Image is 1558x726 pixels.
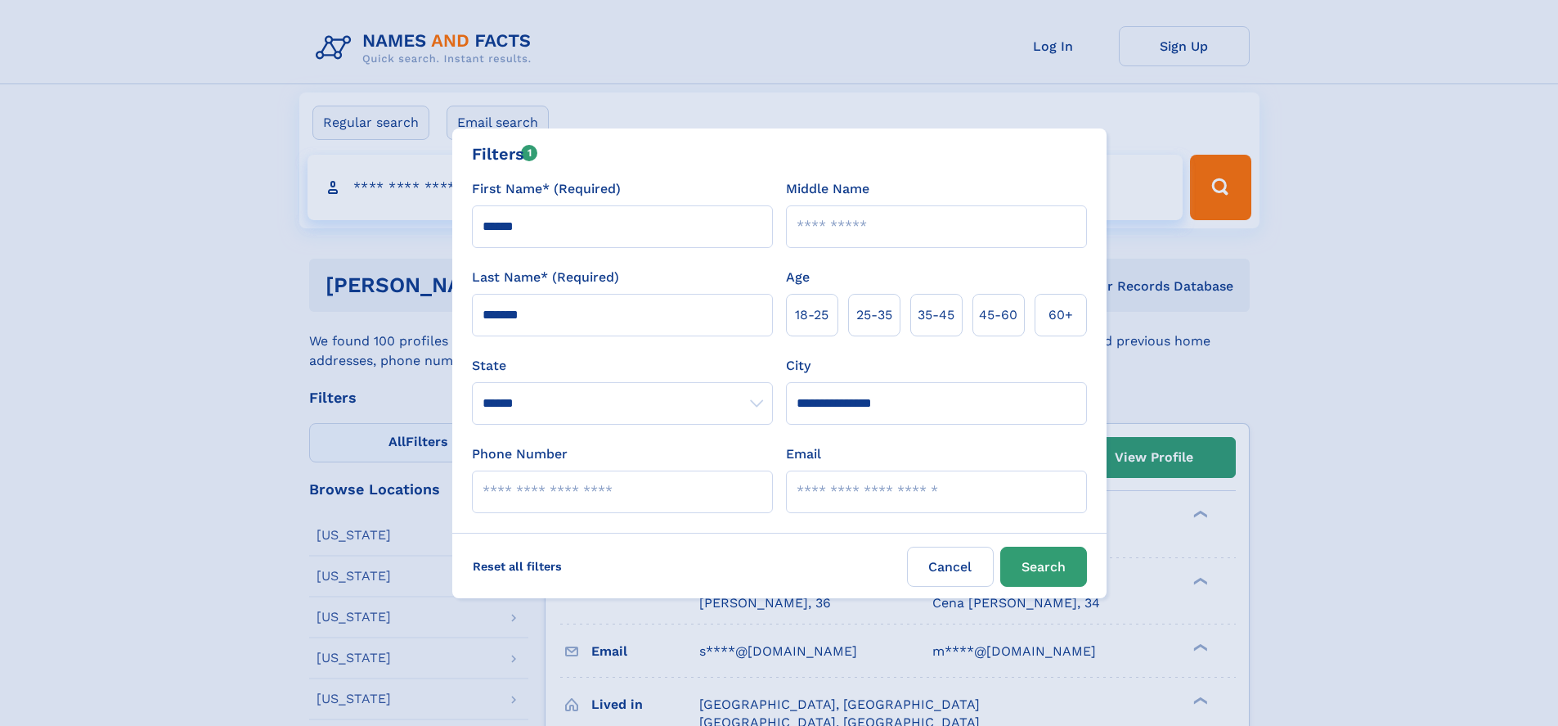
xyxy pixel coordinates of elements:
span: 25‑35 [856,305,892,325]
label: Email [786,444,821,464]
label: Last Name* (Required) [472,268,619,287]
label: Middle Name [786,179,869,199]
label: Reset all filters [462,547,572,586]
span: 18‑25 [795,305,828,325]
label: Cancel [907,547,994,587]
span: 35‑45 [918,305,954,325]
button: Search [1000,547,1087,587]
label: City [786,356,810,376]
label: Phone Number [472,444,568,464]
label: First Name* (Required) [472,179,621,199]
label: State [472,356,773,376]
span: 60+ [1048,305,1073,325]
div: Filters [472,142,538,166]
label: Age [786,268,810,287]
span: 45‑60 [979,305,1017,325]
